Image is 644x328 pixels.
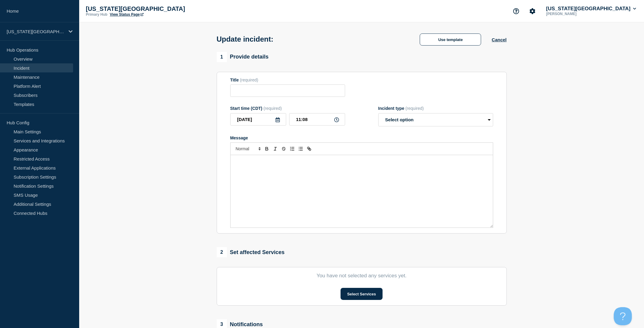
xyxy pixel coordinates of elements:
span: (required) [264,106,282,111]
span: (required) [406,106,424,111]
button: Toggle bold text [263,145,271,152]
input: HH:MM [289,113,345,126]
div: Title [230,78,345,82]
input: Title [230,84,345,97]
p: [US_STATE][GEOGRAPHIC_DATA] [7,29,65,34]
button: Toggle italic text [271,145,280,152]
div: Set affected Services [217,247,285,257]
iframe: Help Scout Beacon - Open [614,307,632,325]
p: You have not selected any services yet. [230,273,493,279]
input: YYYY-MM-DD [230,113,286,126]
button: Toggle strikethrough text [280,145,288,152]
span: (required) [240,78,258,82]
div: Message [230,135,493,140]
span: 2 [217,247,227,257]
button: Cancel [492,37,506,42]
p: [US_STATE][GEOGRAPHIC_DATA] [86,5,207,12]
span: Font size [233,145,263,152]
button: Account settings [526,5,539,18]
button: Support [510,5,523,18]
select: Incident type [378,113,493,126]
p: [PERSON_NAME] [545,12,608,16]
div: Incident type [378,106,493,111]
button: Use template [420,33,481,46]
button: Toggle link [305,145,313,152]
div: Message [231,155,493,228]
button: Toggle bulleted list [296,145,305,152]
div: Start time (CDT) [230,106,345,111]
button: Toggle ordered list [288,145,296,152]
p: Primary Hub [86,12,107,17]
a: View Status Page [110,12,143,17]
span: 1 [217,52,227,62]
button: Select Services [341,288,383,300]
div: Provide details [217,52,269,62]
h1: Update incident: [217,35,273,43]
button: [US_STATE][GEOGRAPHIC_DATA] [545,6,637,12]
